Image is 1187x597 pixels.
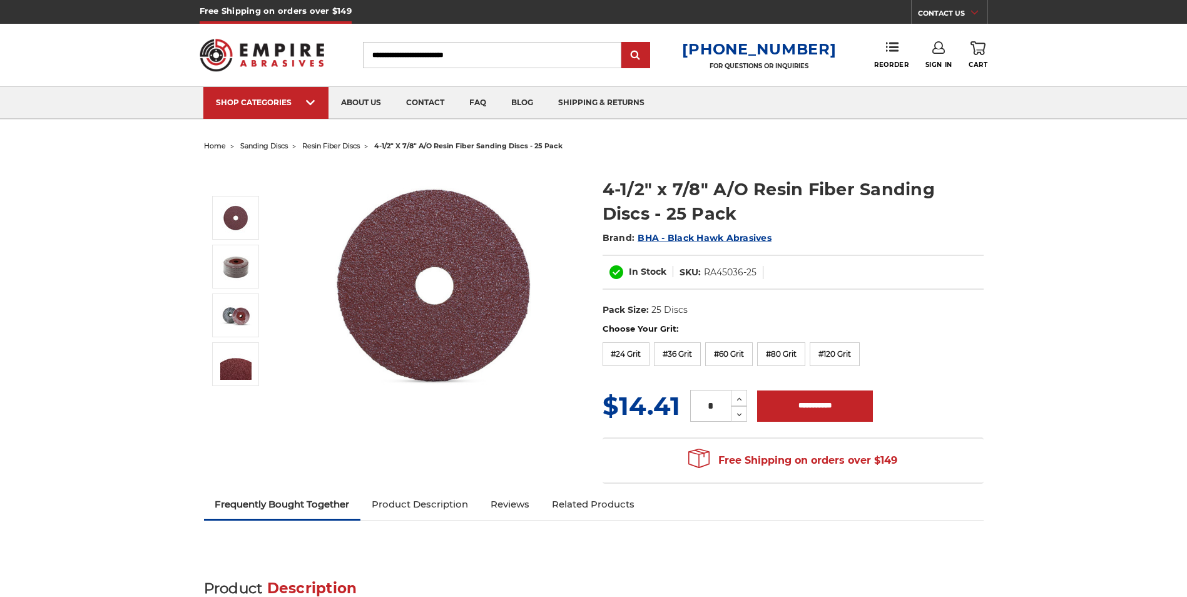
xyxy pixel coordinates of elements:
[638,232,772,243] a: BHA - Black Hawk Abrasives
[603,304,649,317] dt: Pack Size:
[603,177,984,226] h1: 4-1/2" x 7/8" A/O Resin Fiber Sanding Discs - 25 Pack
[541,491,646,518] a: Related Products
[969,41,987,69] a: Cart
[603,390,680,421] span: $14.41
[688,448,897,473] span: Free Shipping on orders over $149
[623,43,648,68] input: Submit
[704,266,757,279] dd: RA45036-25
[680,266,701,279] dt: SKU:
[204,579,263,597] span: Product
[682,62,836,70] p: FOR QUESTIONS OR INQUIRIES
[394,87,457,119] a: contact
[220,349,252,380] img: 4-1/2" x 7/8" A/O Resin Fiber Sanding Discs - 25 Pack
[200,31,325,79] img: Empire Abrasives
[603,323,984,335] label: Choose Your Grit:
[374,141,563,150] span: 4-1/2" x 7/8" a/o resin fiber sanding discs - 25 pack
[457,87,499,119] a: faq
[311,164,561,411] img: 4.5 inch resin fiber disc
[302,141,360,150] a: resin fiber discs
[204,491,361,518] a: Frequently Bought Together
[360,491,479,518] a: Product Description
[546,87,657,119] a: shipping & returns
[918,6,987,24] a: CONTACT US
[220,203,252,233] img: 4.5 inch resin fiber disc
[220,251,252,282] img: 4-1/2" x 7/8" A/O Resin Fiber Sanding Discs - 25 Pack
[925,61,952,69] span: Sign In
[874,61,909,69] span: Reorder
[682,40,836,58] a: [PHONE_NUMBER]
[479,491,541,518] a: Reviews
[204,141,226,150] a: home
[267,579,357,597] span: Description
[216,98,316,107] div: SHOP CATEGORIES
[329,87,394,119] a: about us
[651,304,688,317] dd: 25 Discs
[874,41,909,68] a: Reorder
[220,300,252,331] img: 4-1/2" x 7/8" A/O Resin Fiber Sanding Discs - 25 Pack
[969,61,987,69] span: Cart
[629,266,666,277] span: In Stock
[603,232,635,243] span: Brand:
[240,141,288,150] a: sanding discs
[499,87,546,119] a: blog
